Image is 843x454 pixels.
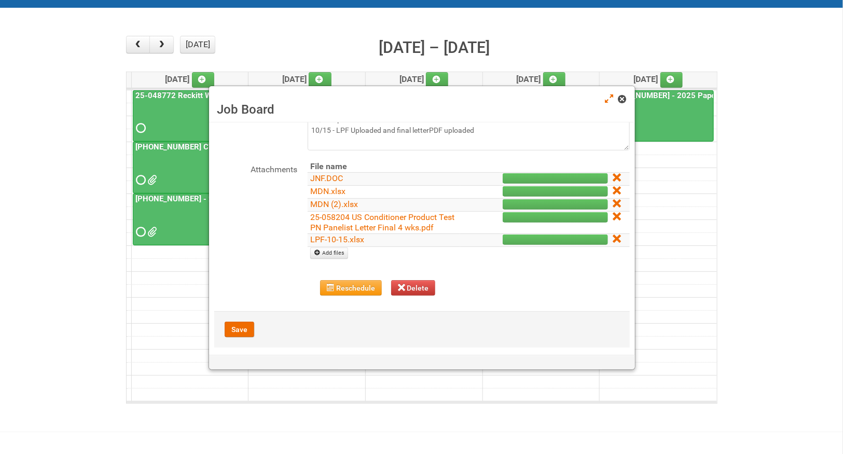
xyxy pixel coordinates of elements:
[133,90,245,142] a: 25-048772 Reckitt Wipes Stage 4
[391,280,436,296] button: Delete
[214,161,297,176] label: Attachments
[660,72,683,88] a: Add an event
[282,74,331,84] span: [DATE]
[320,280,382,296] button: Reschedule
[601,90,714,142] a: [PHONE_NUMBER] - 2025 Paper Towel Landscape - Packing Day
[148,176,155,184] span: 25-045890-01 CTI PQB Hellmann's Real US.pdf 25-045890-01-07 - LPF.xlsx 25-045890-01-07 - MDN 2.xl...
[634,74,683,84] span: [DATE]
[217,102,627,117] h3: Job Board
[310,235,364,244] a: LPF-10-15.xlsx
[136,125,144,132] span: Requested
[133,142,245,194] a: [PHONE_NUMBER] CTI PQB [PERSON_NAME] Real US
[308,161,460,173] th: File name
[134,142,327,152] a: [PHONE_NUMBER] CTI PQB [PERSON_NAME] Real US
[148,228,155,236] span: 969.doc 335.doc 706.doc 506.doc 588.doc 8181.doc 173.doc 818.doc 382.doc
[225,322,254,337] button: Save
[310,173,343,183] a: JNF.DOC
[133,194,245,245] a: [PHONE_NUMBER] - 2025 Paper Towel Landscape - Packing Day
[134,194,365,203] a: [PHONE_NUMBER] - 2025 Paper Towel Landscape - Packing Day
[426,72,449,88] a: Add an event
[136,228,144,236] span: Requested
[310,247,348,259] a: Add files
[310,199,358,209] a: MDN (2).xlsx
[192,72,215,88] a: Add an event
[543,72,566,88] a: Add an event
[379,36,490,60] h2: [DATE] – [DATE]
[310,186,346,196] a: MDN.xlsx
[165,74,215,84] span: [DATE]
[136,176,144,184] span: Requested
[180,36,215,53] button: [DATE]
[399,74,449,84] span: [DATE]
[310,212,454,232] a: 25-058204 US Conditioner Product Test PN Panelist Letter Final 4 wks.pdf
[134,91,258,100] a: 25-048772 Reckitt Wipes Stage 4
[517,74,566,84] span: [DATE]
[309,72,331,88] a: Add an event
